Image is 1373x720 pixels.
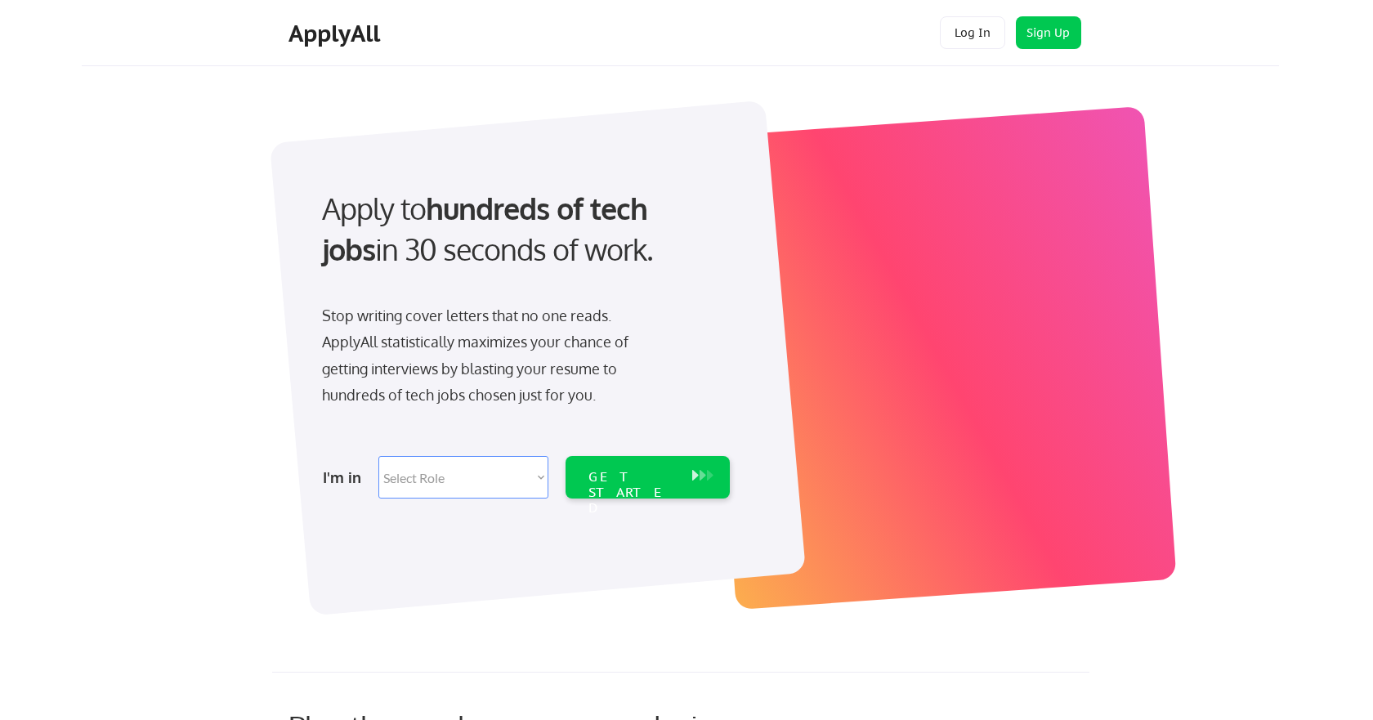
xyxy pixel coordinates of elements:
[323,464,369,490] div: I'm in
[1016,16,1081,49] button: Sign Up
[322,302,658,409] div: Stop writing cover letters that no one reads. ApplyAll statistically maximizes your chance of get...
[322,190,655,267] strong: hundreds of tech jobs
[588,469,676,517] div: GET STARTED
[322,188,723,271] div: Apply to in 30 seconds of work.
[288,20,385,47] div: ApplyAll
[940,16,1005,49] button: Log In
